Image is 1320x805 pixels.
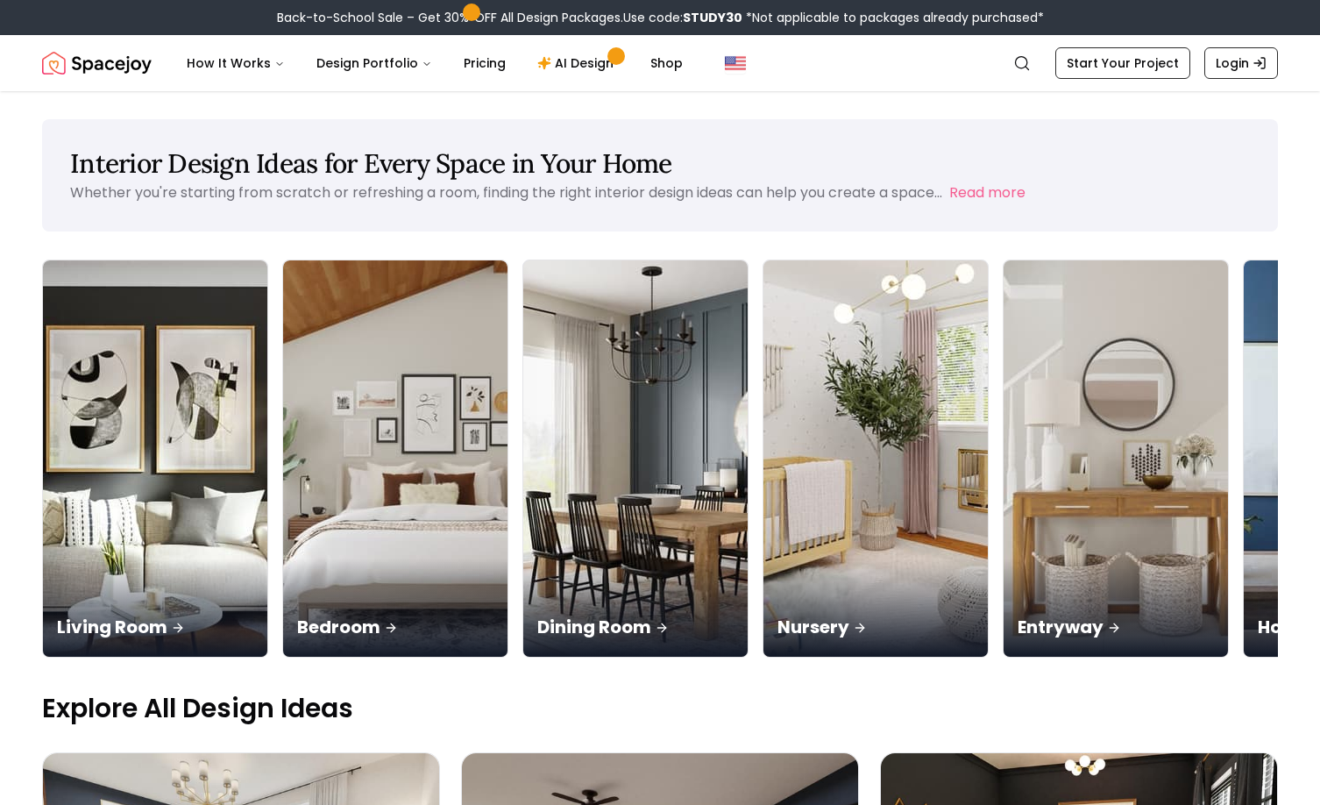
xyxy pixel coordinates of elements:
[450,46,520,81] a: Pricing
[763,260,989,658] a: NurseryNursery
[282,260,508,658] a: BedroomBedroom
[949,182,1025,203] button: Read more
[1018,615,1214,639] p: Entryway
[42,35,1278,91] nav: Global
[683,9,742,26] b: STUDY30
[57,615,253,639] p: Living Room
[42,46,152,81] a: Spacejoy
[537,615,734,639] p: Dining Room
[523,260,748,657] img: Dining Room
[763,260,988,657] img: Nursery
[70,182,942,203] p: Whether you're starting from scratch or refreshing a room, finding the right interior design idea...
[277,9,1044,26] div: Back-to-School Sale – Get 30% OFF All Design Packages.
[636,46,697,81] a: Shop
[777,615,974,639] p: Nursery
[523,46,633,81] a: AI Design
[742,9,1044,26] span: *Not applicable to packages already purchased*
[1003,260,1229,658] a: EntrywayEntryway
[1204,47,1278,79] a: Login
[43,260,267,657] img: Living Room
[42,46,152,81] img: Spacejoy Logo
[173,46,299,81] button: How It Works
[173,46,697,81] nav: Main
[623,9,742,26] span: Use code:
[297,615,493,639] p: Bedroom
[302,46,446,81] button: Design Portfolio
[283,260,507,657] img: Bedroom
[522,260,749,658] a: Dining RoomDining Room
[42,693,1278,724] p: Explore All Design Ideas
[42,260,268,658] a: Living RoomLiving Room
[1004,260,1228,657] img: Entryway
[1055,47,1190,79] a: Start Your Project
[70,147,1250,179] h1: Interior Design Ideas for Every Space in Your Home
[725,53,746,74] img: United States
